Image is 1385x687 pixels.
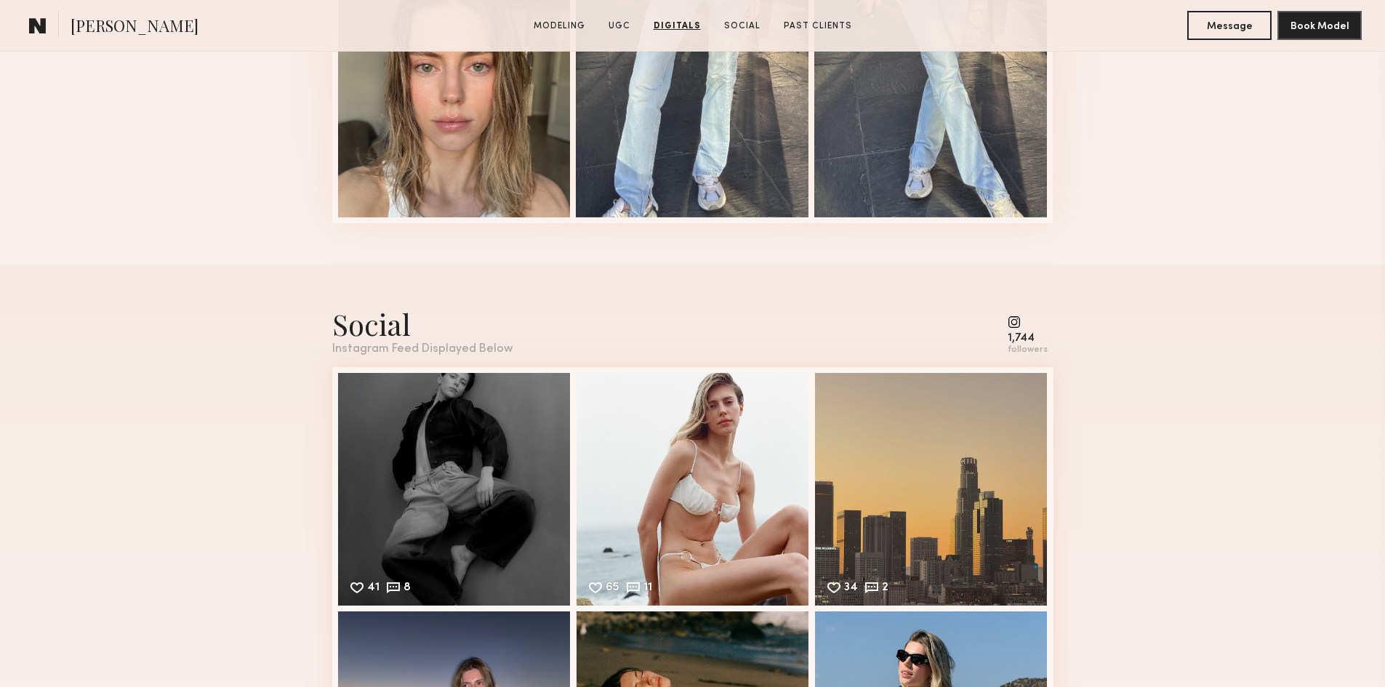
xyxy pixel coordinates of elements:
div: 8 [404,582,411,595]
a: Modeling [528,20,591,33]
a: Book Model [1277,19,1362,31]
a: Social [718,20,766,33]
a: UGC [603,20,636,33]
a: Digitals [648,20,707,33]
a: Past Clients [778,20,858,33]
div: Social [332,305,513,343]
div: 41 [367,582,380,595]
div: 1,744 [1008,333,1048,344]
div: 65 [606,582,619,595]
div: 34 [844,582,858,595]
span: [PERSON_NAME] [71,15,198,40]
div: Instagram Feed Displayed Below [332,343,513,355]
button: Message [1187,11,1272,40]
div: followers [1008,345,1048,355]
div: 11 [643,582,652,595]
button: Book Model [1277,11,1362,40]
div: 2 [882,582,888,595]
